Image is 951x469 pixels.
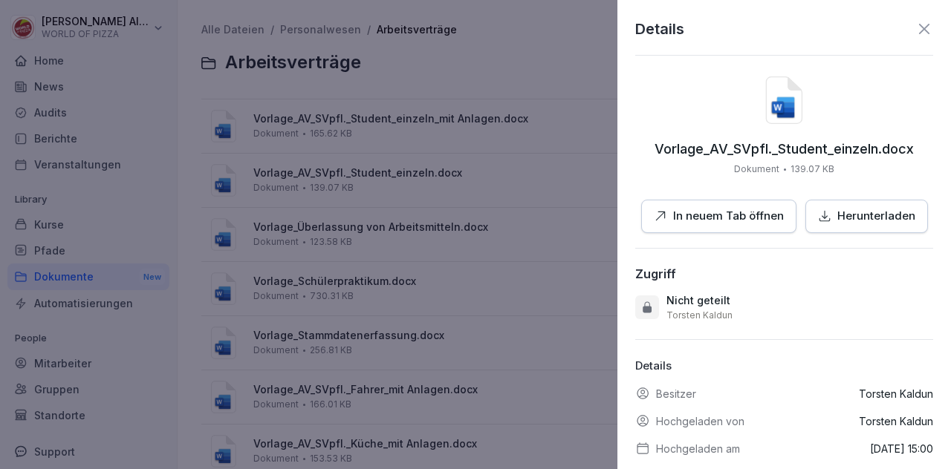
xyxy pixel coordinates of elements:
[837,208,915,225] p: Herunterladen
[805,200,928,233] button: Herunterladen
[635,18,684,40] p: Details
[635,358,933,375] p: Details
[859,413,933,429] p: Torsten Kaldun
[666,293,730,308] p: Nicht geteilt
[870,441,933,456] p: [DATE] 15:00
[656,441,740,456] p: Hochgeladen am
[673,208,784,225] p: In neuem Tab öffnen
[656,413,744,429] p: Hochgeladen von
[859,386,933,401] p: Torsten Kaldun
[734,163,779,176] p: Dokument
[641,200,796,233] button: In neuem Tab öffnen
[791,163,834,176] p: 139.07 KB
[666,309,733,321] p: Torsten Kaldun
[635,266,676,281] div: Zugriff
[656,386,696,401] p: Besitzer
[655,142,914,157] p: Vorlage_AV_SVpfl._Student_einzeln.docx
